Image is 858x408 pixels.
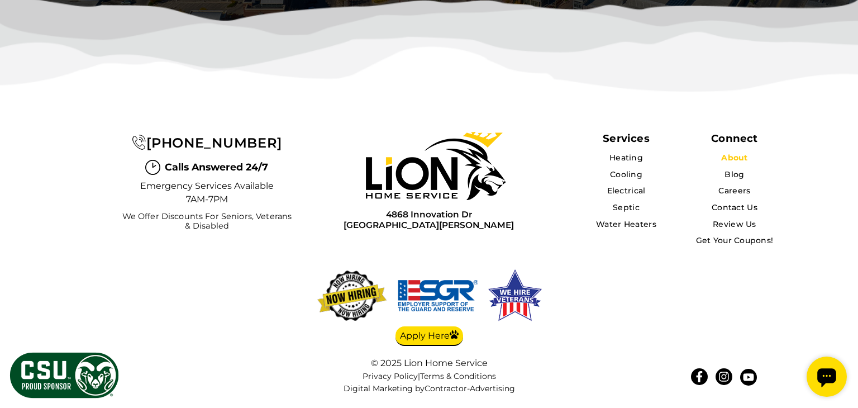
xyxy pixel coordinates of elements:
img: We hire veterans [396,268,480,324]
span: [PHONE_NUMBER] [146,135,282,151]
a: About [721,153,747,163]
nav: | [317,372,541,394]
a: Careers [718,186,750,196]
div: Open chat widget [4,4,45,45]
span: We Offer Discounts for Seniors, Veterans & Disabled [119,212,295,231]
a: 4868 Innovation Dr[GEOGRAPHIC_DATA][PERSON_NAME] [344,209,514,231]
a: Contact Us [712,202,757,212]
img: CSU Sponsor Badge [8,351,120,400]
div: © 2025 Lion Home Service [317,358,541,368]
a: Heating [609,153,643,163]
span: Emergency Services Available 7AM-7PM [140,179,274,206]
a: Terms & Conditions [420,371,496,381]
a: Apply Here [395,326,463,347]
a: Privacy Policy [363,371,418,381]
span: Services [603,132,649,145]
img: We hire veterans [487,268,544,324]
a: Review Us [713,219,756,229]
a: Blog [724,169,744,179]
div: Connect [711,132,757,145]
a: Cooling [610,169,642,179]
span: [GEOGRAPHIC_DATA][PERSON_NAME] [344,220,514,230]
div: Digital Marketing by [317,384,541,393]
span: 4868 Innovation Dr [344,209,514,220]
span: Calls Answered 24/7 [165,160,268,174]
a: Water Heaters [596,219,656,229]
a: Electrical [607,186,646,196]
a: Contractor-Advertising [425,384,515,393]
img: now-hiring [314,268,389,324]
a: Get Your Coupons! [696,235,774,245]
a: Septic [613,202,640,212]
a: [PHONE_NUMBER] [132,135,282,151]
